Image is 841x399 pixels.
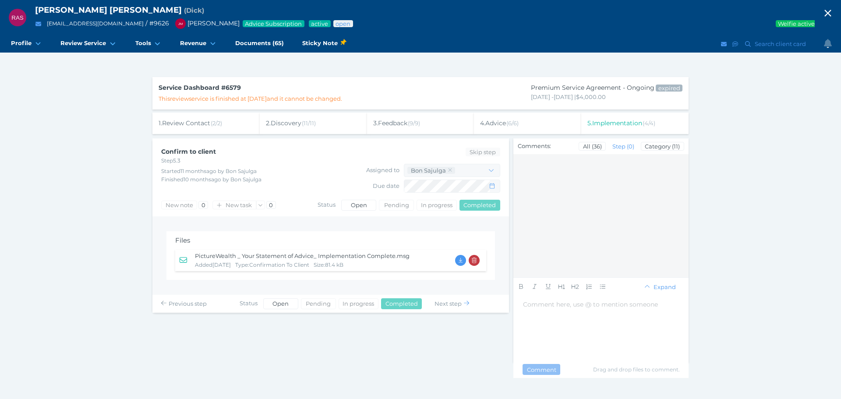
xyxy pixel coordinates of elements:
span: Previous step [169,300,207,307]
a: Previous step [161,300,207,307]
span: Service package status: Active service agreement in place [311,20,329,27]
button: Skip step [466,148,500,156]
button: In progress [417,200,456,211]
span: Search client card [753,40,810,47]
span: New note [162,201,197,208]
span: All ( 36 ) [579,143,605,150]
span: 1 . Review Contact [159,119,222,127]
span: Agreement status [657,85,681,92]
span: Skip step [466,148,500,155]
span: Due date [373,182,399,189]
a: Service Dashboard #6579 [159,84,241,92]
button: Email [720,39,728,49]
button: Comment [523,364,560,375]
span: Revenue [180,39,206,47]
span: Sticky Note [302,39,346,48]
button: Pending [301,298,336,309]
span: In progress [339,300,378,307]
span: Pending [302,300,335,307]
span: Advice status: Review not yet booked in [335,20,351,27]
a: Revenue [171,35,226,53]
span: ( 2 / 2 ) [211,120,222,127]
span: Welfie active [777,20,816,27]
a: Profile [2,35,51,53]
button: Expand [640,282,680,291]
button: Completed [381,298,422,309]
span: RAS [11,14,23,21]
span: Open [347,201,371,208]
button: Download file [455,255,466,266]
span: In progress [417,201,456,208]
span: Step 5 . 3 [161,157,180,164]
button: Delete this file [469,255,480,266]
span: Type: Confirmation To Client [235,261,309,268]
span: Category ( 11 ) [641,143,684,150]
span: Preferred name [184,6,204,14]
span: Open [269,300,293,307]
div: Richard Armstrong Slaney [9,9,26,26]
button: Completed [459,200,500,211]
span: 2 . Discovery [266,119,316,127]
span: This review service is finished at [DATE] and it cannot be changed. [159,95,342,102]
span: Step ( 0 ) [608,143,638,150]
span: Profile [11,39,32,47]
span: Size: 81.4 kB [314,261,343,268]
span: Completed [382,300,421,307]
span: Expand [652,283,680,290]
button: Category (11) [641,142,684,151]
span: ( 4 / 4 ) [643,120,655,127]
span: Pending [380,201,413,208]
span: Tools [135,39,151,47]
span: ( 6 / 6 ) [506,120,519,127]
span: Completed [460,201,500,208]
span: Comments: [518,142,551,149]
span: Comment [523,366,560,373]
span: New task [224,201,256,208]
span: [PERSON_NAME] [171,19,240,27]
button: Open [341,200,376,211]
span: Premium Service Agreement - Ongoing [531,84,654,92]
span: 0 [269,201,274,208]
a: Documents (65) [226,35,293,53]
a: Review Service [51,35,126,53]
span: Documents (65) [235,39,284,47]
span: Drag and drop files to comment. [593,366,680,373]
div: Bon Sajulga [411,167,446,174]
span: 0 [201,201,206,208]
span: Started 11 months ago by Bon Sajulga [161,168,257,174]
button: SMS [731,39,740,49]
span: 3 . Feedback [373,119,420,127]
span: Next step [435,300,462,307]
button: All (36) [579,142,606,151]
span: JM [178,22,183,26]
button: Search client card [741,39,810,49]
span: Advice Subscription [244,20,303,27]
span: ( 11 / 11 ) [302,120,316,127]
span: 4 . Advice [480,119,519,127]
button: Open [263,298,298,309]
span: 5 . Implementation [587,119,655,127]
button: In progress [339,298,378,309]
span: [DATE] - [DATE] | $4,000.00 [531,93,606,100]
span: Confirm to client [161,148,216,155]
span: [PERSON_NAME] [PERSON_NAME] [35,5,182,15]
button: Pending [379,200,414,211]
button: New note [161,201,197,209]
span: PictureWealth _ Your Statement of Advice_ Implementation Complete.msg [195,252,410,259]
span: Added [DATE] [195,261,231,268]
button: Step (0) [608,142,638,151]
span: Files [175,236,190,244]
span: Assigned to [366,166,399,173]
span: / # 9626 [145,19,169,27]
span: ( 9 / 9 ) [408,120,420,127]
div: Jonathon Martino [175,18,186,29]
a: [EMAIL_ADDRESS][DOMAIN_NAME] [47,20,144,27]
button: Email [33,18,44,29]
span: Review Service [60,39,106,47]
span: Status [318,201,336,208]
span: Status [240,300,258,307]
a: Next step [435,300,469,307]
button: New task [212,201,256,209]
span: Finished 10 months ago by Bon Sajulga [161,176,261,183]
